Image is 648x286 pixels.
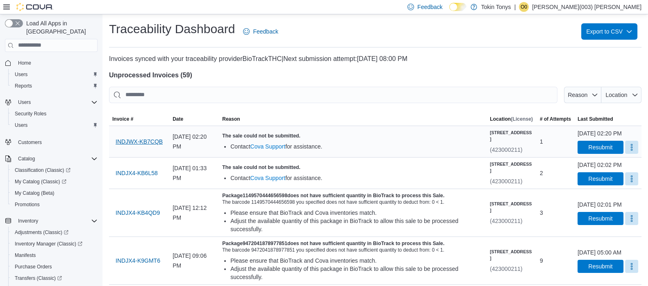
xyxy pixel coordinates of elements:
span: Feedback [417,3,442,11]
a: Promotions [11,200,43,209]
span: Catalog [15,154,98,164]
span: Purchase Orders [15,263,52,270]
input: This is a search bar. After typing your query, hit enter to filter the results lower in the page. [109,87,557,103]
span: Reason [568,92,587,98]
img: Cova [16,3,53,11]
a: Cova Support [250,175,285,181]
span: Manifests [11,250,98,260]
span: Manifests [15,252,36,259]
a: Customers [15,137,45,147]
span: (423000211) [490,218,522,224]
h5: The sale could not be submitted. [222,164,483,171]
span: (423000211) [490,178,522,185]
div: Contact for assistance. [230,174,483,182]
span: Users [15,71,27,78]
a: Home [15,58,34,68]
span: Users [18,99,31,106]
div: Please ensure that BioTrack and Cova inventories match. [230,257,483,265]
span: Promotions [15,201,40,208]
div: Contact for assistance. [230,142,483,151]
span: Transfers (Classic) [11,273,98,283]
span: Users [11,70,98,79]
span: Users [15,97,98,107]
button: Invoice # [109,113,169,126]
span: Reason [222,116,240,122]
button: Inventory [15,216,41,226]
span: Inventory [18,218,38,224]
button: Users [2,97,101,108]
span: INDJX4-KB6L58 [116,169,158,177]
span: Export to CSV [586,23,632,40]
button: Users [8,119,101,131]
button: INDJX4-K9GMT6 [112,252,164,269]
button: More [625,172,638,185]
span: INDJWX-KB7CQB [116,137,163,146]
div: [DATE] 12:12 PM [169,200,219,226]
a: Manifests [11,250,39,260]
button: Manifests [8,250,101,261]
span: Resubmit [588,214,612,223]
button: INDJWX-KB7CQB [112,133,166,150]
span: 2 [540,168,543,178]
a: My Catalog (Classic) [11,177,70,187]
h1: Traceability Dashboard [109,21,235,37]
span: Next submission attempt: [283,55,357,62]
div: [DATE] 02:02 PM [578,161,622,169]
button: Purchase Orders [8,261,101,272]
div: Please ensure that BioTrack and Cova inventories match. [230,209,483,217]
button: Inventory [2,215,101,227]
button: INDJX4-KB6L58 [112,165,161,181]
h6: [STREET_ADDRESS] [490,129,533,142]
a: Adjustments (Classic) [11,227,72,237]
button: Resubmit [578,141,623,154]
div: [DATE] 02:01 PM [578,200,622,209]
span: Customers [15,137,98,147]
h5: The sale could not be submitted. [222,133,483,139]
span: Feedback [253,27,278,36]
div: [DATE] 09:06 PM [169,248,219,274]
button: Reports [8,80,101,92]
a: Adjustments (Classic) [8,227,101,238]
div: [DATE] 05:00 AM [578,248,621,257]
button: Users [15,97,34,107]
div: The barcode 1149570444656598 you specified does not have sufficient quantity to deduct from: 0 < 1. [222,199,483,205]
button: Promotions [8,199,101,210]
button: Date [169,113,219,126]
a: My Catalog (Classic) [8,176,101,187]
div: [DATE] 02:20 PM [169,128,219,155]
span: My Catalog (Beta) [15,190,55,196]
p: Tokin Tonys [481,2,511,12]
button: Resubmit [578,212,623,225]
span: INDJX4-K9GMT6 [116,257,160,265]
div: Omar(003) Nunez [519,2,529,12]
span: Adjustments (Classic) [11,227,98,237]
span: Promotions [11,200,98,209]
div: The barcode 9472041878977851 you specified does not have sufficient quantity to deduct from: 0 < 1. [222,247,483,253]
button: Customers [2,136,101,148]
a: Users [11,120,31,130]
span: Location [605,92,627,98]
p: Invoices synced with your traceability provider BioTrackTHC | [DATE] 08:00 PM [109,54,641,64]
span: 1 [540,137,543,146]
span: Invoice # [112,116,133,122]
button: Home [2,57,101,69]
span: Purchase Orders [11,262,98,272]
span: Classification (Classic) [15,167,70,173]
button: More [625,260,638,273]
div: [DATE] 02:20 PM [578,129,622,137]
button: Export to CSV [581,23,637,40]
span: Resubmit [588,175,612,183]
span: Inventory [15,216,98,226]
span: Load All Apps in [GEOGRAPHIC_DATA] [23,19,98,36]
a: Classification (Classic) [8,164,101,176]
span: Users [15,122,27,128]
a: Inventory Manager (Classic) [11,239,86,249]
button: Catalog [15,154,38,164]
a: Reports [11,81,35,91]
span: (License) [511,116,533,122]
h6: [STREET_ADDRESS] [490,200,533,214]
span: Adjustments (Classic) [15,229,68,236]
span: Date [173,116,183,122]
span: Transfers (Classic) [15,275,62,281]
